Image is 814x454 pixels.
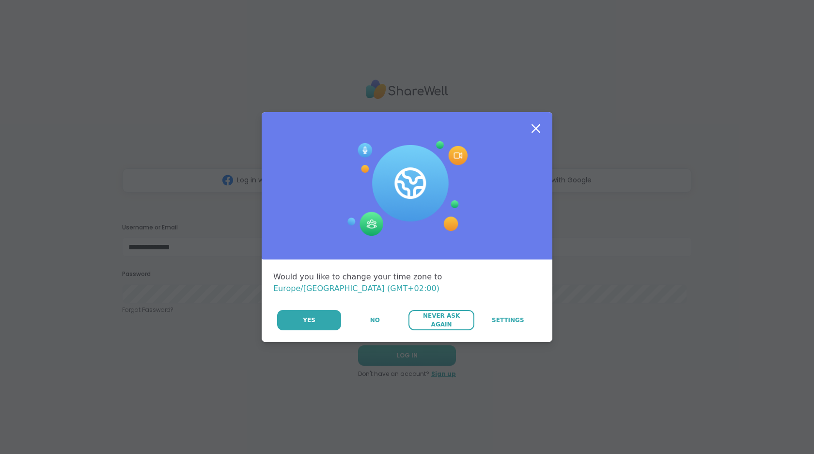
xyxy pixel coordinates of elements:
button: Yes [277,310,341,330]
button: No [342,310,407,330]
span: No [370,316,380,324]
span: Settings [492,316,524,324]
span: Yes [303,316,315,324]
div: Would you like to change your time zone to [273,271,541,294]
img: Session Experience [346,141,468,236]
span: Never Ask Again [413,311,469,329]
a: Settings [475,310,541,330]
span: Europe/[GEOGRAPHIC_DATA] (GMT+02:00) [273,284,439,293]
button: Never Ask Again [408,310,474,330]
